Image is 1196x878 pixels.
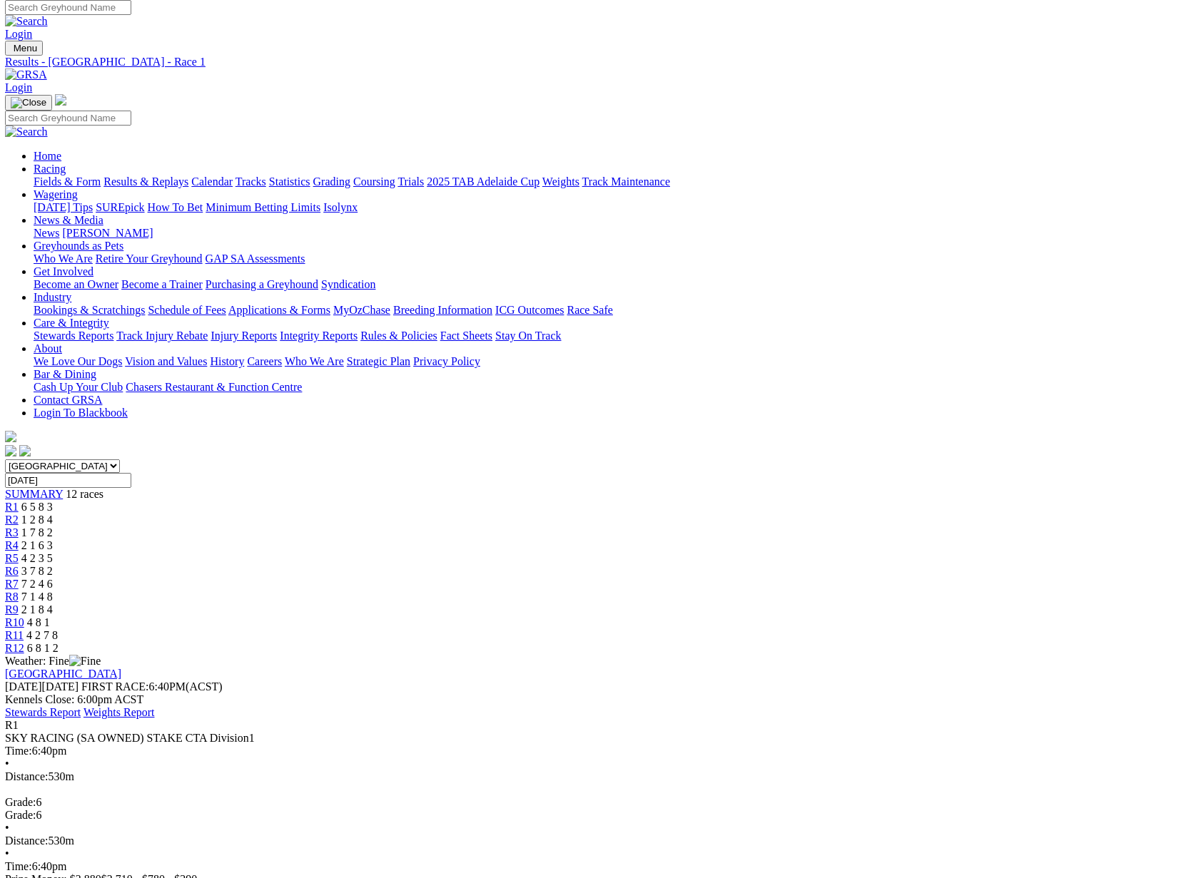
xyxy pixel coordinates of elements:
[280,330,358,342] a: Integrity Reports
[5,28,32,40] a: Login
[34,381,1190,394] div: Bar & Dining
[5,834,1190,847] div: 530m
[495,304,564,316] a: ICG Outcomes
[34,188,78,200] a: Wagering
[5,642,24,654] span: R12
[21,552,53,564] span: 4 2 3 5
[5,680,42,693] span: [DATE]
[5,539,19,551] a: R4
[206,278,318,290] a: Purchasing a Greyhound
[5,745,1190,757] div: 6:40pm
[495,330,561,342] a: Stay On Track
[5,526,19,538] a: R3
[34,163,66,175] a: Racing
[5,578,19,590] a: R7
[206,201,320,213] a: Minimum Betting Limits
[148,304,225,316] a: Schedule of Fees
[34,317,109,329] a: Care & Integrity
[5,616,24,628] span: R10
[5,111,131,126] input: Search
[34,355,122,367] a: We Love Our Dogs
[34,355,1190,368] div: About
[5,796,1190,809] div: 6
[34,201,93,213] a: [DATE] Tips
[235,175,266,188] a: Tracks
[21,591,53,603] span: 7 1 4 8
[5,732,1190,745] div: SKY RACING (SA OWNED) STAKE CTA Division1
[5,770,1190,783] div: 530m
[347,355,410,367] a: Strategic Plan
[66,488,103,500] span: 12 races
[5,488,63,500] a: SUMMARY
[5,668,121,680] a: [GEOGRAPHIC_DATA]
[5,445,16,456] img: facebook.svg
[5,655,101,667] span: Weather: Fine
[5,431,16,442] img: logo-grsa-white.png
[21,514,53,526] span: 1 2 8 4
[5,680,78,693] span: [DATE]
[121,278,203,290] a: Become a Trainer
[5,770,48,782] span: Distance:
[5,591,19,603] span: R8
[21,501,53,513] span: 6 5 8 3
[21,578,53,590] span: 7 2 4 6
[413,355,480,367] a: Privacy Policy
[397,175,424,188] a: Trials
[5,68,47,81] img: GRSA
[247,355,282,367] a: Careers
[5,473,131,488] input: Select date
[34,227,59,239] a: News
[26,629,58,641] span: 4 2 7 8
[228,304,330,316] a: Applications & Forms
[34,252,1190,265] div: Greyhounds as Pets
[27,642,59,654] span: 6 8 1 2
[96,201,144,213] a: SUREpick
[5,56,1190,68] div: Results - [GEOGRAPHIC_DATA] - Race 1
[34,342,62,354] a: About
[5,822,9,834] span: •
[5,860,32,872] span: Time:
[5,95,52,111] button: Toggle navigation
[34,304,145,316] a: Bookings & Scratchings
[360,330,437,342] a: Rules & Policies
[206,252,305,265] a: GAP SA Assessments
[5,706,81,718] a: Stewards Report
[5,603,19,616] a: R9
[5,809,1190,822] div: 6
[27,616,50,628] span: 4 8 1
[21,539,53,551] span: 2 1 6 3
[21,603,53,616] span: 2 1 8 4
[103,175,188,188] a: Results & Replays
[14,43,37,53] span: Menu
[96,252,203,265] a: Retire Your Greyhound
[427,175,539,188] a: 2025 TAB Adelaide Cup
[321,278,375,290] a: Syndication
[55,94,66,106] img: logo-grsa-white.png
[5,514,19,526] a: R2
[5,629,24,641] a: R11
[5,834,48,847] span: Distance:
[5,15,48,28] img: Search
[582,175,670,188] a: Track Maintenance
[81,680,223,693] span: 6:40PM(ACST)
[567,304,612,316] a: Race Safe
[148,201,203,213] a: How To Bet
[5,552,19,564] a: R5
[5,565,19,577] a: R6
[81,680,148,693] span: FIRST RACE:
[126,381,302,393] a: Chasers Restaurant & Function Centre
[19,445,31,456] img: twitter.svg
[211,330,277,342] a: Injury Reports
[34,175,1190,188] div: Racing
[313,175,350,188] a: Grading
[5,81,32,93] a: Login
[5,126,48,138] img: Search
